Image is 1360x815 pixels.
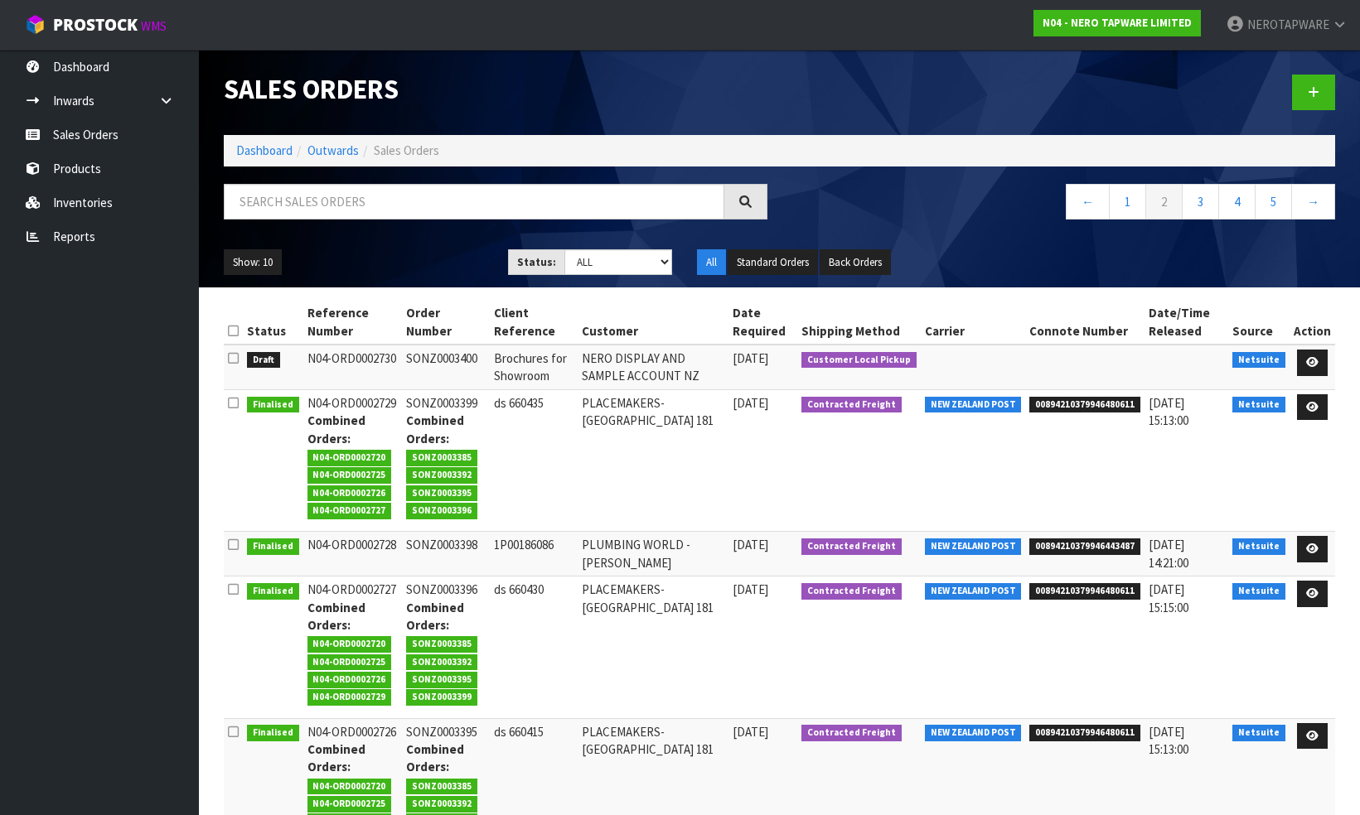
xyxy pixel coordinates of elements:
span: N04-ORD0002725 [307,467,392,484]
span: Netsuite [1232,538,1285,555]
span: Contracted Freight [801,538,902,555]
span: NEW ZEALAND POST [925,583,1022,600]
span: Finalised [247,725,299,741]
button: Back Orders [820,249,891,276]
td: NERO DISPLAY AND SAMPLE ACCOUNT NZ [578,345,728,389]
td: Brochures for Showroom [490,345,578,389]
span: Contracted Freight [801,725,902,741]
span: SONZ0003395 [406,672,477,688]
span: Finalised [247,397,299,413]
button: Standard Orders [728,249,818,276]
span: NEW ZEALAND POST [925,397,1022,413]
input: Search sales orders [224,184,724,219]
td: ds 660435 [490,389,578,531]
td: SONZ0003398 [402,532,490,576]
td: N04-ORD0002728 [303,532,403,576]
a: ← [1066,184,1110,219]
span: ProStock [53,14,138,36]
a: 4 [1218,184,1256,219]
a: → [1291,184,1335,219]
h1: Sales Orders [224,75,767,104]
th: Reference Number [303,300,403,345]
span: [DATE] 15:13:00 [1149,395,1188,428]
span: [DATE] [733,395,768,411]
span: SONZ0003392 [406,796,477,813]
span: Sales Orders [374,142,439,158]
span: N04-ORD0002729 [307,689,392,706]
span: [DATE] [733,581,768,597]
span: 00894210379946480611 [1029,583,1140,600]
button: All [697,249,726,276]
span: SONZ0003395 [406,485,477,502]
span: 00894210379946480611 [1029,725,1140,741]
span: N04-ORD0002720 [307,636,392,653]
strong: Combined Orders: [406,412,464,446]
td: N04-ORD0002730 [303,345,403,389]
span: Netsuite [1232,583,1285,600]
span: SONZ0003399 [406,689,477,706]
th: Carrier [921,300,1026,345]
td: PLUMBING WORLD - [PERSON_NAME] [578,532,728,576]
strong: Combined Orders: [307,741,365,774]
span: Netsuite [1232,352,1285,369]
a: 5 [1255,184,1292,219]
a: Outwards [307,142,359,158]
a: Dashboard [236,142,293,158]
span: [DATE] [733,537,768,552]
td: PLACEMAKERS-[GEOGRAPHIC_DATA] 181 [578,389,728,531]
span: Contracted Freight [801,397,902,413]
span: 00894210379946480611 [1029,397,1140,413]
span: SONZ0003392 [406,467,477,484]
span: [DATE] 15:15:00 [1149,581,1188,615]
th: Customer [578,300,728,345]
th: Source [1228,300,1290,345]
span: N04-ORD0002726 [307,485,392,502]
span: SONZ0003385 [406,450,477,466]
img: cube-alt.png [25,14,46,35]
strong: Combined Orders: [307,600,365,633]
td: SONZ0003399 [402,389,490,531]
span: NEW ZEALAND POST [925,725,1022,741]
th: Shipping Method [797,300,921,345]
strong: Combined Orders: [406,741,464,774]
button: Show: 10 [224,249,282,276]
span: N04-ORD0002725 [307,654,392,671]
nav: Page navigation [792,184,1336,224]
th: Date Required [728,300,798,345]
span: Draft [247,352,280,369]
th: Status [243,300,303,345]
span: SONZ0003385 [406,636,477,653]
span: SONZ0003396 [406,503,477,519]
td: N04-ORD0002729 [303,389,403,531]
th: Client Reference [490,300,578,345]
strong: N04 - NERO TAPWARE LIMITED [1043,16,1192,30]
th: Connote Number [1025,300,1145,345]
td: PLACEMAKERS-[GEOGRAPHIC_DATA] 181 [578,576,728,718]
small: WMS [141,18,167,34]
span: 00894210379946443487 [1029,538,1140,555]
span: N04-ORD0002720 [307,779,392,795]
td: 1P00186086 [490,532,578,576]
th: Action [1290,300,1335,345]
span: SONZ0003392 [406,654,477,671]
td: N04-ORD0002727 [303,576,403,718]
td: ds 660430 [490,576,578,718]
a: 1 [1109,184,1146,219]
span: N04-ORD0002720 [307,450,392,466]
span: Netsuite [1232,725,1285,741]
span: [DATE] 15:13:00 [1149,724,1188,757]
span: N04-ORD0002725 [307,796,392,813]
span: [DATE] [733,724,768,740]
span: [DATE] [733,350,768,366]
span: NEW ZEALAND POST [925,538,1022,555]
span: NEROTAPWARE [1247,17,1329,32]
strong: Combined Orders: [307,412,365,446]
a: 3 [1182,184,1219,219]
strong: Combined Orders: [406,600,464,633]
td: SONZ0003400 [402,345,490,389]
span: Contracted Freight [801,583,902,600]
span: [DATE] 14:21:00 [1149,537,1188,570]
th: Order Number [402,300,490,345]
th: Date/Time Released [1145,300,1229,345]
span: Customer Local Pickup [801,352,917,369]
